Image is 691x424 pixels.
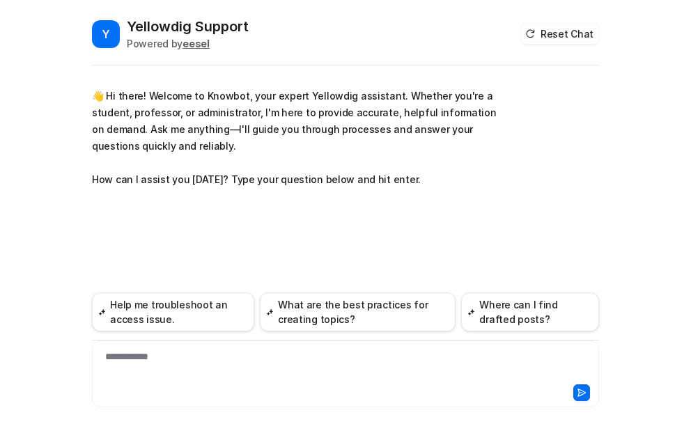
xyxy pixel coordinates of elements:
p: 👋 Hi there! Welcome to Knowbot, your expert Yellowdig assistant. Whether you're a student, profes... [92,88,499,188]
h2: Yellowdig Support [127,17,249,36]
button: Where can I find drafted posts? [461,292,599,331]
div: Powered by [127,36,249,51]
span: Y [92,20,120,48]
button: Help me troubleshoot an access issue. [92,292,254,331]
button: What are the best practices for creating topics? [260,292,456,331]
button: Reset Chat [521,24,599,44]
b: eesel [183,38,210,49]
